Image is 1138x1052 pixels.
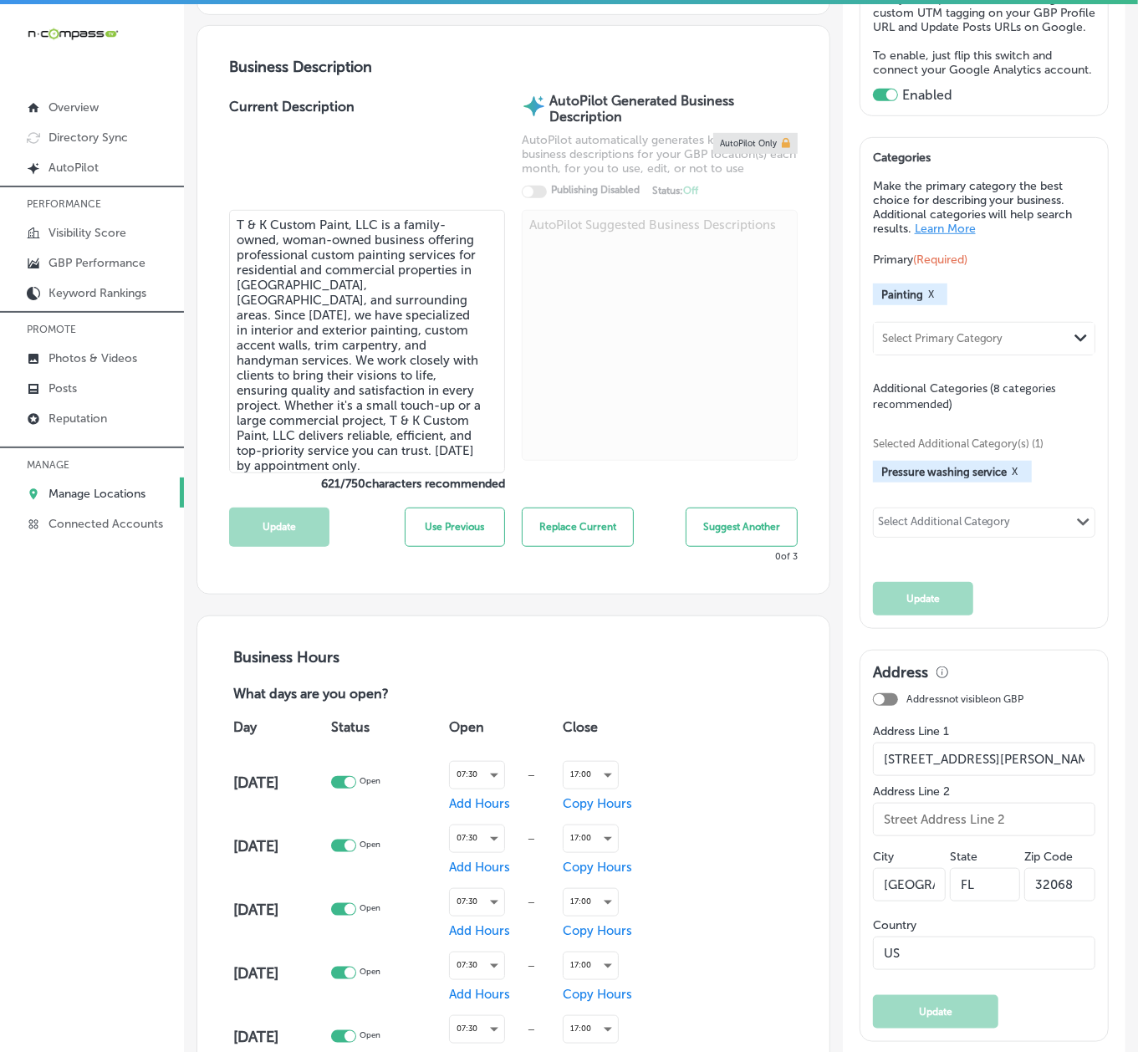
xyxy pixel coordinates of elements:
[229,99,355,210] label: Current Description
[873,724,1095,738] label: Address Line 1
[450,1018,504,1040] div: 07:30
[950,850,977,864] label: State
[564,891,618,913] div: 17:00
[229,648,798,666] h3: Business Hours
[233,964,327,983] h4: [DATE]
[449,796,510,811] span: Add Hours
[950,868,1019,901] input: NY
[449,860,510,875] span: Add Hours
[881,289,923,301] span: Painting
[48,381,77,396] p: Posts
[405,508,505,547] button: Use Previous
[505,834,559,844] div: —
[686,508,798,547] button: Suggest Another
[505,897,559,907] div: —
[229,508,329,547] button: Update
[48,517,163,531] p: Connected Accounts
[873,937,1095,970] input: Country
[450,954,504,977] div: 07:30
[48,161,99,175] p: AutoPilot
[48,100,99,115] p: Overview
[522,94,546,119] img: autopilot-icon
[360,1030,380,1043] p: Open
[913,253,967,267] span: (Required)
[564,954,618,977] div: 17:00
[48,411,107,426] p: Reputation
[873,437,1083,450] span: Selected Additional Category(s) (1)
[564,827,618,850] div: 17:00
[450,827,504,850] div: 07:30
[360,776,380,789] p: Open
[549,93,734,125] strong: AutoPilot Generated Business Description
[873,381,1057,411] span: Additional Categories
[563,860,632,875] span: Copy Hours
[233,901,327,919] h4: [DATE]
[563,987,632,1002] span: Copy Hours
[1008,465,1023,478] button: X
[1024,850,1073,864] label: Zip Code
[48,487,145,501] p: Manage Locations
[229,687,508,704] p: What days are you open?
[882,333,1003,345] div: Select Primary Category
[873,918,1095,932] label: Country
[48,286,146,300] p: Keyword Rankings
[873,49,1095,77] p: To enable, just flip this switch and connect your Google Analytics account.
[923,288,939,301] button: X
[327,704,445,751] th: Status
[873,803,1095,836] input: Street Address Line 2
[229,58,798,76] h3: Business Description
[873,151,1095,171] h3: Categories
[881,466,1008,478] span: Pressure washing service
[522,508,634,547] button: Replace Current
[563,796,632,811] span: Copy Hours
[229,477,505,491] label: 621 / 750 characters recommended
[450,763,504,786] div: 07:30
[902,87,952,103] label: Enabled
[449,987,510,1002] span: Add Hours
[775,551,798,562] p: 0 of 3
[906,693,1023,705] p: Address not visible on GBP
[873,253,967,267] span: Primary
[27,26,119,42] img: 660ab0bf-5cc7-4cb8-ba1c-48b5ae0f18e60NCTV_CLogo_TV_Black_-500x88.png
[915,222,976,236] a: Learn More
[505,961,559,971] div: —
[360,967,380,979] p: Open
[873,868,946,901] input: City
[233,774,327,792] h4: [DATE]
[360,840,380,852] p: Open
[48,226,126,240] p: Visibility Score
[505,1024,559,1034] div: —
[1024,868,1095,901] input: Zip Code
[48,256,145,270] p: GBP Performance
[564,1018,618,1040] div: 17:00
[450,891,504,913] div: 07:30
[873,784,1095,799] label: Address Line 2
[564,763,618,786] div: 17:00
[873,179,1095,236] p: Make the primary category the best choice for describing your business. Additional categories wil...
[233,1028,327,1046] h4: [DATE]
[360,903,380,916] p: Open
[48,351,137,365] p: Photos & Videos
[505,770,559,780] div: —
[229,210,505,473] textarea: T & K Custom Paint, LLC is a family-owned, woman-owned business offering professional custom pain...
[445,704,559,751] th: Open
[48,130,128,145] p: Directory Sync
[563,923,632,938] span: Copy Hours
[873,380,1057,412] span: (8 categories recommended)
[233,837,327,855] h4: [DATE]
[229,704,327,751] th: Day
[873,850,894,864] label: City
[873,663,928,682] h3: Address
[878,515,1011,534] div: Select Additional Category
[873,743,1095,776] input: Street Address Line 1
[559,704,656,751] th: Close
[449,923,510,938] span: Add Hours
[873,582,973,615] button: Update
[873,995,998,1029] button: Update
